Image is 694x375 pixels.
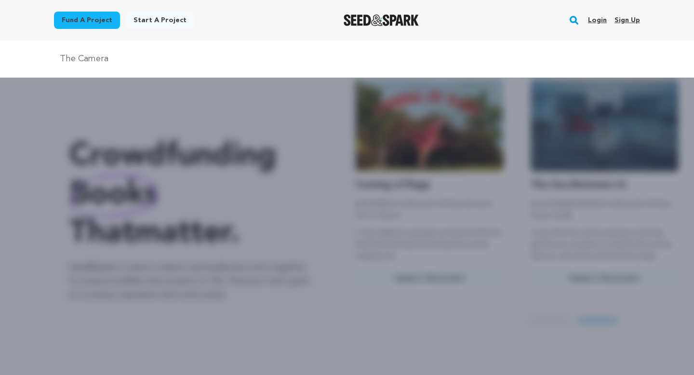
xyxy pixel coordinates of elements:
[588,13,607,28] a: Login
[614,13,640,28] a: Sign up
[54,52,640,66] input: Search
[344,14,419,26] img: Seed&Spark Logo Dark Mode
[126,12,194,29] a: Start a project
[54,12,120,29] a: Fund a project
[344,14,419,26] a: Seed&Spark Homepage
